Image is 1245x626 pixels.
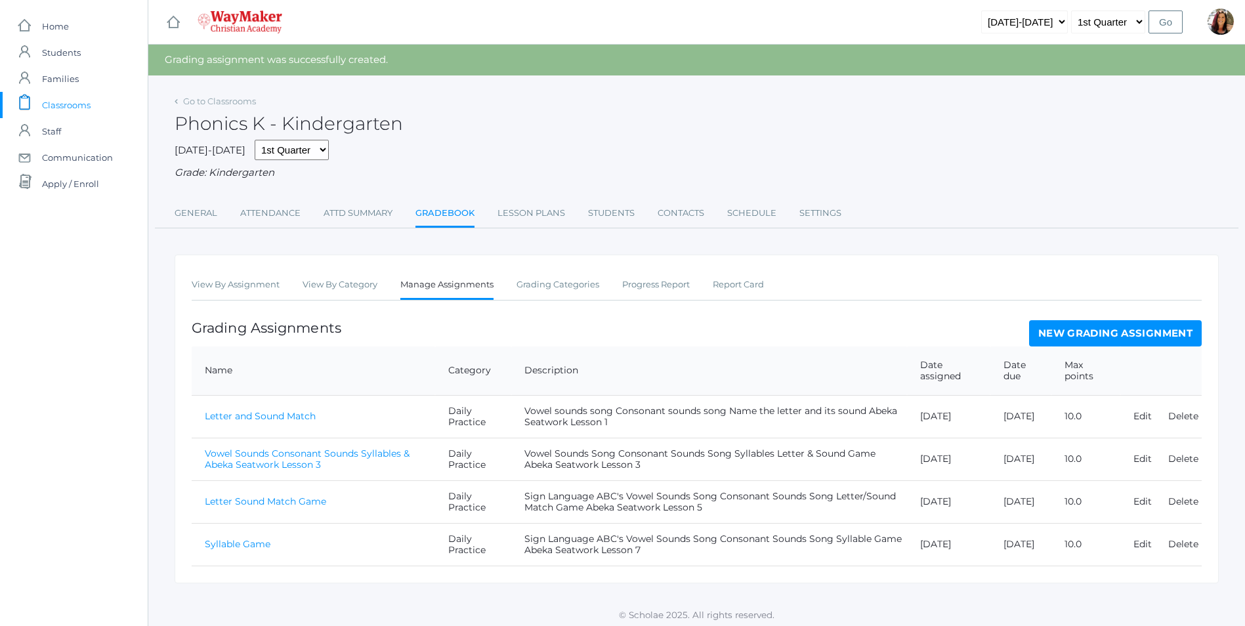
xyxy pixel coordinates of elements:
[1051,395,1120,438] td: 10.0
[1029,320,1202,346] a: New Grading Assignment
[1051,523,1120,566] td: 10.0
[713,272,764,298] a: Report Card
[400,272,494,300] a: Manage Assignments
[1133,410,1152,422] a: Edit
[622,272,690,298] a: Progress Report
[435,346,511,396] th: Category
[1133,453,1152,465] a: Edit
[907,480,990,523] td: [DATE]
[415,200,475,228] a: Gradebook
[42,144,113,171] span: Communication
[1168,495,1198,507] a: Delete
[990,438,1051,480] td: [DATE]
[198,10,282,33] img: waymaker-logo-stack-white-1602f2b1af18da31a5905e9982d058868370996dac5278e84edea6dabf9a3315.png
[205,410,316,422] a: Letter and Sound Match
[990,523,1051,566] td: [DATE]
[497,200,565,226] a: Lesson Plans
[588,200,635,226] a: Students
[1051,438,1120,480] td: 10.0
[990,480,1051,523] td: [DATE]
[148,45,1245,75] div: Grading assignment was successfully created.
[175,165,1219,180] div: Grade: Kindergarten
[192,320,341,335] h1: Grading Assignments
[907,438,990,480] td: [DATE]
[435,438,511,480] td: Daily Practice
[1208,9,1234,35] div: Gina Pecor
[192,272,280,298] a: View By Assignment
[435,480,511,523] td: Daily Practice
[517,272,599,298] a: Grading Categories
[205,538,270,550] a: Syllable Game
[42,39,81,66] span: Students
[907,523,990,566] td: [DATE]
[175,200,217,226] a: General
[1051,480,1120,523] td: 10.0
[1149,10,1183,33] input: Go
[435,395,511,438] td: Daily Practice
[240,200,301,226] a: Attendance
[1168,410,1198,422] a: Delete
[42,171,99,197] span: Apply / Enroll
[907,346,990,396] th: Date assigned
[1133,538,1152,550] a: Edit
[324,200,392,226] a: Attd Summary
[42,118,61,144] span: Staff
[511,395,907,438] td: Vowel sounds song Consonant sounds song Name the letter and its sound Abeka Seatwork Lesson 1
[1051,346,1120,396] th: Max points
[148,608,1245,621] p: © Scholae 2025. All rights reserved.
[511,523,907,566] td: Sign Language ABC's Vowel Sounds Song Consonant Sounds Song Syllable Game Abeka Seatwork Lesson 7
[658,200,704,226] a: Contacts
[435,523,511,566] td: Daily Practice
[175,144,245,156] span: [DATE]-[DATE]
[1168,538,1198,550] a: Delete
[192,346,435,396] th: Name
[175,114,403,134] h2: Phonics K - Kindergarten
[990,346,1051,396] th: Date due
[727,200,776,226] a: Schedule
[42,66,79,92] span: Families
[42,13,69,39] span: Home
[990,395,1051,438] td: [DATE]
[205,495,326,507] a: Letter Sound Match Game
[1133,495,1152,507] a: Edit
[511,346,907,396] th: Description
[205,448,410,470] a: Vowel Sounds Consonant Sounds Syllables & Abeka Seatwork Lesson 3
[303,272,377,298] a: View By Category
[799,200,841,226] a: Settings
[511,438,907,480] td: Vowel Sounds Song Consonant Sounds Song Syllables Letter & Sound Game Abeka Seatwork Lesson 3
[42,92,91,118] span: Classrooms
[1168,453,1198,465] a: Delete
[907,395,990,438] td: [DATE]
[183,96,256,106] a: Go to Classrooms
[511,480,907,523] td: Sign Language ABC's Vowel Sounds Song Consonant Sounds Song Letter/Sound Match Game Abeka Seatwor...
